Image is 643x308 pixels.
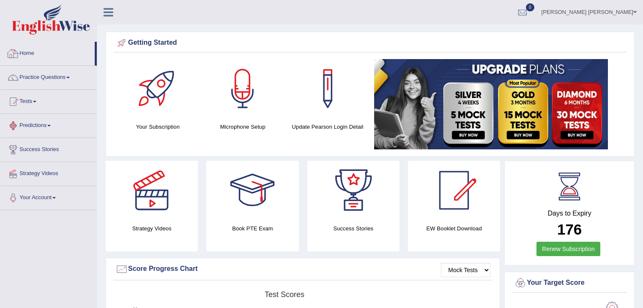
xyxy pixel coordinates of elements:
span: 0 [526,3,534,11]
div: Getting Started [115,37,625,49]
h4: Days to Expiry [514,210,625,217]
a: Renew Subscription [536,242,600,256]
h4: Update Pearson Login Detail [290,122,366,131]
a: Success Stories [0,138,97,159]
tspan: Test scores [265,290,304,299]
h4: Book PTE Exam [206,224,298,233]
img: small5.jpg [374,59,608,149]
h4: Strategy Videos [106,224,198,233]
a: Predictions [0,114,97,135]
h4: Microphone Setup [205,122,281,131]
b: 176 [557,221,582,238]
a: Your Account [0,186,97,207]
h4: Your Subscription [120,122,196,131]
div: Score Progress Chart [115,263,490,276]
a: Home [0,42,95,63]
h4: EW Booklet Download [408,224,500,233]
a: Strategy Videos [0,162,97,183]
a: Practice Questions [0,66,97,87]
a: Tests [0,90,97,111]
h4: Success Stories [307,224,399,233]
div: Your Target Score [514,277,625,289]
